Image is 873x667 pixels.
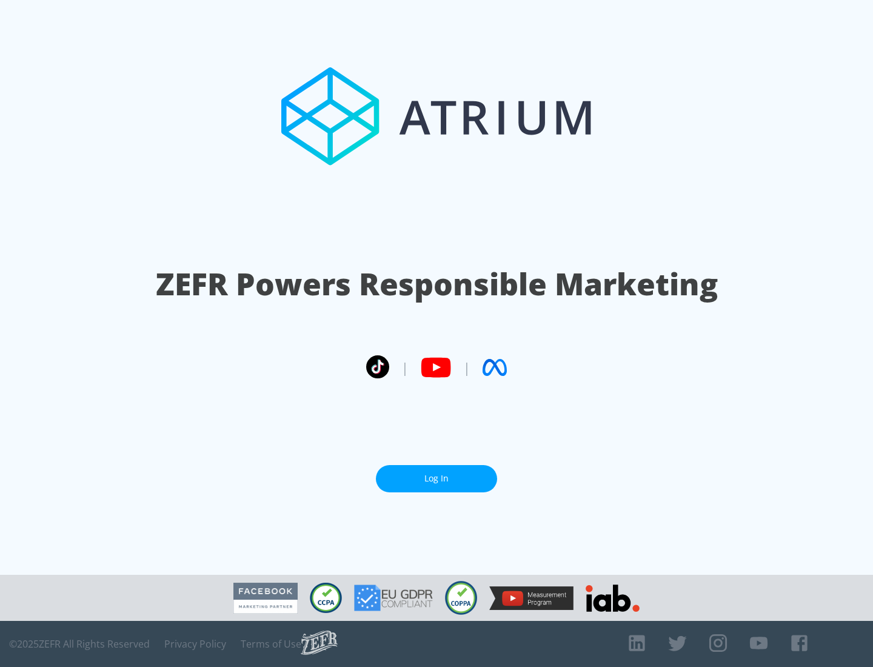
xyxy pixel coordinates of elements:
span: | [463,358,470,377]
span: © 2025 ZEFR All Rights Reserved [9,638,150,650]
img: CCPA Compliant [310,583,342,613]
a: Terms of Use [241,638,301,650]
img: COPPA Compliant [445,581,477,615]
img: Facebook Marketing Partner [233,583,298,614]
a: Log In [376,465,497,492]
img: YouTube Measurement Program [489,586,574,610]
img: GDPR Compliant [354,585,433,611]
span: | [401,358,409,377]
img: IAB [586,585,640,612]
a: Privacy Policy [164,638,226,650]
h1: ZEFR Powers Responsible Marketing [156,263,718,305]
